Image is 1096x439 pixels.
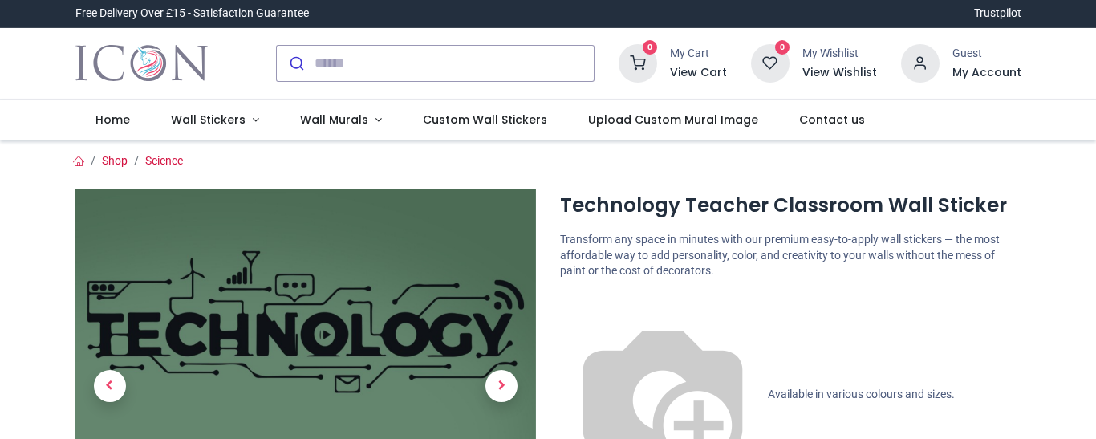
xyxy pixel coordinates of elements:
a: Wall Murals [279,100,402,141]
span: Wall Stickers [171,112,246,128]
a: Shop [102,154,128,167]
a: View Cart [670,65,727,81]
div: My Cart [670,46,727,62]
span: Available in various colours and sizes. [768,388,955,400]
span: Wall Murals [300,112,368,128]
img: Icon Wall Stickers [75,41,208,86]
h1: Technology Teacher Classroom Wall Sticker [560,192,1021,219]
span: Contact us [799,112,865,128]
a: Wall Stickers [151,100,280,141]
a: My Account [952,65,1021,81]
a: 0 [751,55,790,68]
span: Previous [94,370,126,402]
div: Free Delivery Over £15 - Satisfaction Guarantee [75,6,309,22]
sup: 0 [643,40,658,55]
span: Home [95,112,130,128]
a: View Wishlist [802,65,877,81]
a: Trustpilot [974,6,1021,22]
a: Science [145,154,183,167]
button: Submit [277,46,315,81]
div: Guest [952,46,1021,62]
span: Custom Wall Stickers [423,112,547,128]
p: Transform any space in minutes with our premium easy-to-apply wall stickers — the most affordable... [560,232,1021,279]
a: 0 [619,55,657,68]
span: Upload Custom Mural Image [588,112,758,128]
a: Logo of Icon Wall Stickers [75,41,208,86]
sup: 0 [775,40,790,55]
div: My Wishlist [802,46,877,62]
span: Next [485,370,518,402]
